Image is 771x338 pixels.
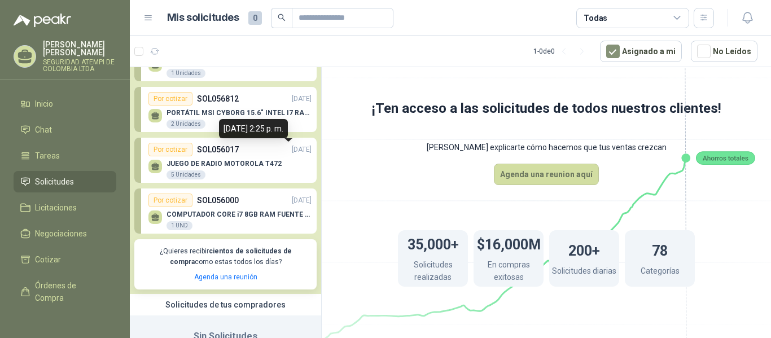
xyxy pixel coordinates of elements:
h1: $16,000M [477,231,541,256]
span: Licitaciones [35,201,77,214]
span: Órdenes de Compra [35,279,106,304]
p: [DATE] [292,94,312,104]
p: [DATE] [292,195,312,206]
div: Todas [584,12,607,24]
button: Agenda una reunion aquí [494,164,599,185]
div: 1 - 0 de 0 [533,42,591,60]
p: Categorías [641,265,680,280]
p: Solicitudes realizadas [398,258,468,286]
div: [DATE] 2:25 p. m. [219,119,288,138]
a: Por cotizarSOL056812[DATE] PORTÁTIL MSI CYBORG 15.6" INTEL I7 RAM 32GB - 1 TB / Nvidia GeForce RT... [134,87,317,132]
p: Solicitudes diarias [552,265,616,280]
a: Por cotizarSOL056000[DATE] COMPUTADOR CORE i7 8GB RAM FUENTE 8GB RAM FUENTE 80 PLUS DE 1 TERA1 UND [134,188,317,234]
img: Logo peakr [14,14,71,27]
div: Por cotizar [148,194,192,207]
span: Solicitudes [35,175,74,188]
span: search [278,14,286,21]
a: Cotizar [14,249,116,270]
div: 2 Unidades [167,120,205,129]
h1: 78 [652,237,668,262]
p: COMPUTADOR CORE i7 8GB RAM FUENTE 8GB RAM FUENTE 80 PLUS DE 1 TERA [167,210,312,218]
p: PORTÁTIL MSI CYBORG 15.6" INTEL I7 RAM 32GB - 1 TB / Nvidia GeForce RTX 4050 [167,109,312,117]
span: Cotizar [35,253,61,266]
p: SOL056812 [197,93,239,105]
span: Inicio [35,98,53,110]
div: Por cotizar [148,143,192,156]
a: Inicio [14,93,116,115]
div: 5 Unidades [167,170,205,179]
p: SOL056017 [197,143,239,156]
h1: Mis solicitudes [167,10,239,26]
div: Por cotizar [148,92,192,106]
div: 1 Unidades [167,69,205,78]
p: ¿Quieres recibir como estas todos los días? [141,246,310,267]
a: Negociaciones [14,223,116,244]
p: [DATE] [292,144,312,155]
a: Licitaciones [14,197,116,218]
p: SEGURIDAD ATEMPI DE COLOMBIA LTDA [43,59,116,72]
h1: 35,000+ [408,231,459,256]
button: No Leídos [691,41,757,62]
span: Negociaciones [35,227,87,240]
a: Chat [14,119,116,141]
h1: 200+ [568,237,600,262]
p: En compras exitosas [474,258,544,286]
span: 0 [248,11,262,25]
p: SOL056000 [197,194,239,207]
div: 1 UND [167,221,192,230]
a: Por cotizarSOL056017[DATE] JUEGO DE RADIO MOTOROLA T4725 Unidades [134,138,317,183]
a: Agenda una reunión [194,273,257,281]
span: Tareas [35,150,60,162]
div: Por cotizarSOL056855[DATE] iPhone 16 Pro Max 256 GB Titanio Natural1 UnidadesPor cotizarSOL056812... [130,17,321,294]
p: [PERSON_NAME] [PERSON_NAME] [43,41,116,56]
b: cientos de solicitudes de compra [170,247,292,266]
a: Tareas [14,145,116,166]
p: JUEGO DE RADIO MOTOROLA T472 [167,160,282,168]
div: Solicitudes de tus compradores [130,294,321,315]
span: Chat [35,124,52,136]
button: Asignado a mi [600,41,682,62]
a: Solicitudes [14,171,116,192]
a: Órdenes de Compra [14,275,116,309]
